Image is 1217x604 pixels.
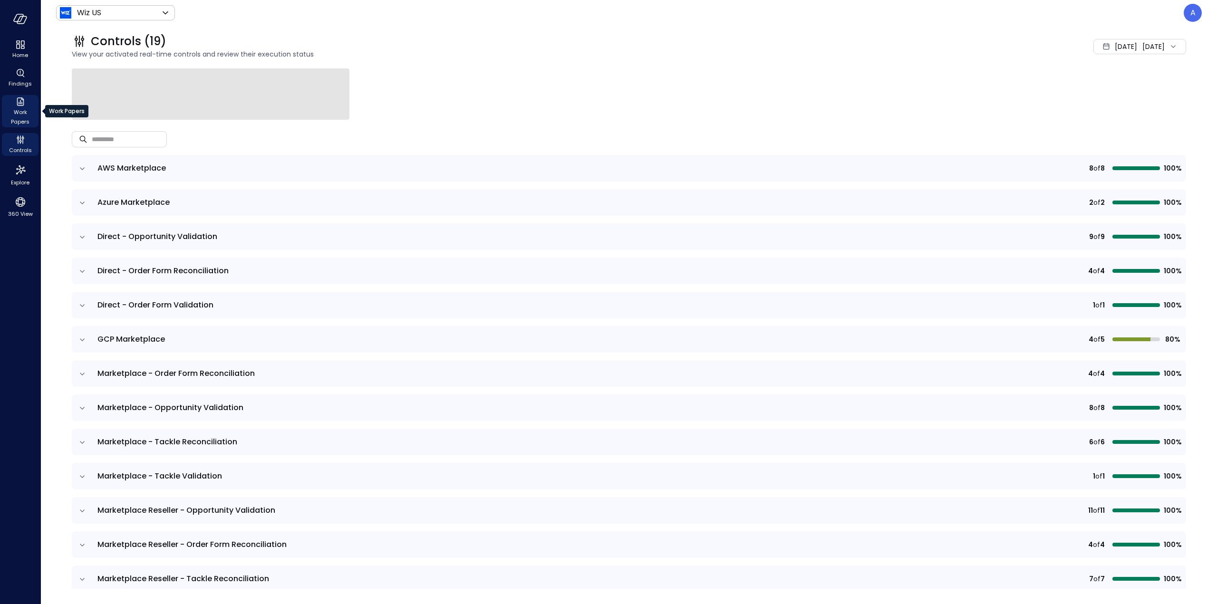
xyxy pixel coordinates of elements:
[2,194,39,220] div: 360 View
[2,95,39,127] div: Work Papers
[8,209,33,219] span: 360 View
[2,162,39,188] div: Explore
[1164,539,1180,550] span: 100%
[12,50,28,60] span: Home
[1089,163,1093,173] span: 8
[1100,505,1105,516] span: 11
[77,506,87,516] button: expand row
[72,49,904,59] span: View your activated real-time controls and review their execution status
[97,436,237,447] span: Marketplace - Tackle Reconciliation
[1164,403,1180,413] span: 100%
[1101,437,1105,447] span: 6
[1093,197,1101,208] span: of
[77,369,87,379] button: expand row
[77,472,87,481] button: expand row
[1101,231,1105,242] span: 9
[97,402,243,413] span: Marketplace - Opportunity Validation
[97,573,269,584] span: Marketplace Reseller - Tackle Reconciliation
[1101,574,1105,584] span: 7
[77,438,87,447] button: expand row
[97,505,275,516] span: Marketplace Reseller - Opportunity Validation
[1101,163,1105,173] span: 8
[77,335,87,345] button: expand row
[97,163,166,173] span: AWS Marketplace
[1164,471,1180,481] span: 100%
[77,7,101,19] p: Wiz US
[77,575,87,584] button: expand row
[91,34,166,49] span: Controls (19)
[1190,7,1196,19] p: A
[9,79,32,88] span: Findings
[1095,300,1102,310] span: of
[1164,334,1180,345] span: 80%
[77,198,87,208] button: expand row
[1093,266,1100,276] span: of
[1093,505,1100,516] span: of
[1102,471,1105,481] span: 1
[1102,300,1105,310] span: 1
[9,145,32,155] span: Controls
[77,232,87,242] button: expand row
[2,38,39,61] div: Home
[97,470,222,481] span: Marketplace - Tackle Validation
[1100,539,1105,550] span: 4
[1164,163,1180,173] span: 100%
[97,368,255,379] span: Marketplace - Order Form Reconciliation
[1093,368,1100,379] span: of
[97,539,287,550] span: Marketplace Reseller - Order Form Reconciliation
[1089,437,1093,447] span: 6
[1101,334,1105,345] span: 5
[77,540,87,550] button: expand row
[1101,197,1105,208] span: 2
[60,7,71,19] img: Icon
[97,299,213,310] span: Direct - Order Form Validation
[77,164,87,173] button: expand row
[97,334,165,345] span: GCP Marketplace
[1164,574,1180,584] span: 100%
[2,133,39,156] div: Controls
[1101,403,1105,413] span: 8
[1088,368,1093,379] span: 4
[77,267,87,276] button: expand row
[2,67,39,89] div: Findings
[1093,403,1101,413] span: of
[1100,368,1105,379] span: 4
[77,301,87,310] button: expand row
[97,231,217,242] span: Direct - Opportunity Validation
[1093,231,1101,242] span: of
[1088,266,1093,276] span: 4
[1164,437,1180,447] span: 100%
[1088,505,1093,516] span: 11
[1164,231,1180,242] span: 100%
[1093,471,1095,481] span: 1
[1184,4,1202,22] div: Almog Shamay Hacohen
[1093,334,1101,345] span: of
[1089,197,1093,208] span: 2
[1093,539,1100,550] span: of
[1164,266,1180,276] span: 100%
[1093,163,1101,173] span: of
[1089,574,1093,584] span: 7
[11,178,29,187] span: Explore
[1093,300,1095,310] span: 1
[1100,266,1105,276] span: 4
[1089,403,1093,413] span: 8
[1164,197,1180,208] span: 100%
[1089,334,1093,345] span: 4
[1093,574,1101,584] span: of
[1089,231,1093,242] span: 9
[97,265,229,276] span: Direct - Order Form Reconciliation
[1093,437,1101,447] span: of
[1164,505,1180,516] span: 100%
[6,107,35,126] span: Work Papers
[1095,471,1102,481] span: of
[1088,539,1093,550] span: 4
[1164,300,1180,310] span: 100%
[1164,368,1180,379] span: 100%
[45,105,88,117] div: Work Papers
[97,197,170,208] span: Azure Marketplace
[77,403,87,413] button: expand row
[1115,41,1137,52] span: [DATE]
